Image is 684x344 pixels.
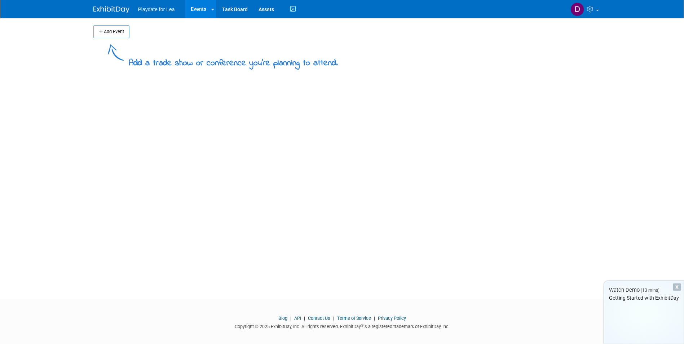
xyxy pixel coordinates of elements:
span: | [331,316,336,321]
span: Playdate for Lea [138,6,175,12]
span: (13 mins) [641,288,659,293]
div: Watch Demo [604,286,684,294]
img: Dana Dillard [570,3,584,16]
a: Blog [278,316,287,321]
div: Getting Started with ExhibitDay [604,294,684,301]
button: Add Event [93,25,129,38]
sup: ® [361,323,363,327]
img: ExhibitDay [93,6,129,13]
a: Contact Us [308,316,330,321]
div: Add a trade show or conference you're planning to attend. [129,52,338,70]
a: Privacy Policy [378,316,406,321]
a: API [294,316,301,321]
span: | [302,316,307,321]
span: | [372,316,377,321]
span: | [288,316,293,321]
div: Dismiss [673,283,681,291]
a: Terms of Service [337,316,371,321]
